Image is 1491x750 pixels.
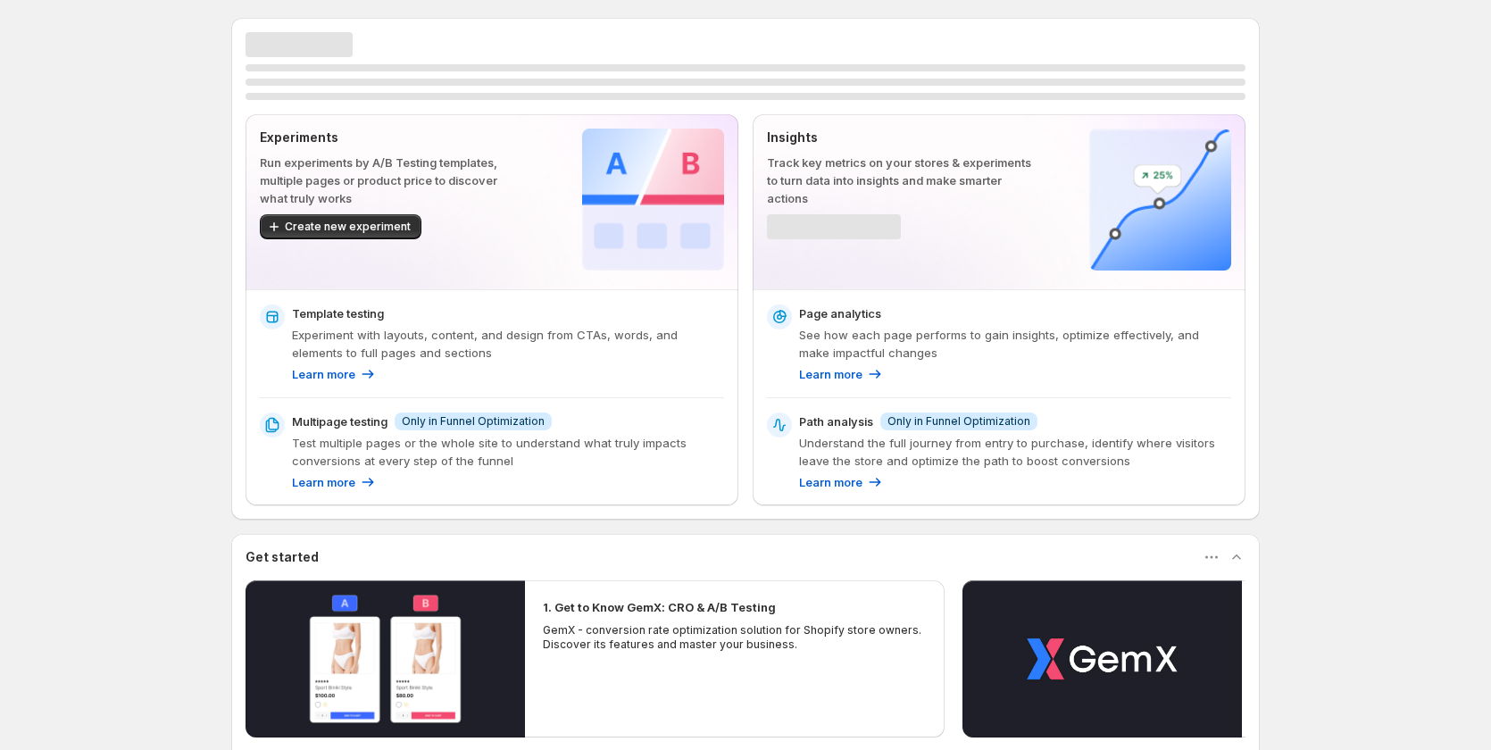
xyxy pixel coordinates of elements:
[799,304,881,322] p: Page analytics
[799,434,1231,470] p: Understand the full journey from entry to purchase, identify where visitors leave the store and o...
[962,580,1242,737] button: Play video
[799,473,862,491] p: Learn more
[260,129,525,146] p: Experiments
[292,365,377,383] a: Learn more
[285,220,411,234] span: Create new experiment
[799,365,862,383] p: Learn more
[799,326,1231,362] p: See how each page performs to gain insights, optimize effectively, and make impactful changes
[292,326,724,362] p: Experiment with layouts, content, and design from CTAs, words, and elements to full pages and sec...
[292,412,387,430] p: Multipage testing
[292,365,355,383] p: Learn more
[246,548,319,566] h3: Get started
[292,473,377,491] a: Learn more
[799,412,873,430] p: Path analysis
[799,473,884,491] a: Learn more
[246,580,525,737] button: Play video
[767,129,1032,146] p: Insights
[767,154,1032,207] p: Track key metrics on your stores & experiments to turn data into insights and make smarter actions
[292,304,384,322] p: Template testing
[260,154,525,207] p: Run experiments by A/B Testing templates, multiple pages or product price to discover what truly ...
[292,473,355,491] p: Learn more
[543,598,776,616] h2: 1. Get to Know GemX: CRO & A/B Testing
[799,365,884,383] a: Learn more
[292,434,724,470] p: Test multiple pages or the whole site to understand what truly impacts conversions at every step ...
[402,414,545,429] span: Only in Funnel Optimization
[582,129,724,271] img: Experiments
[1089,129,1231,271] img: Insights
[887,414,1030,429] span: Only in Funnel Optimization
[543,623,927,652] p: GemX - conversion rate optimization solution for Shopify store owners. Discover its features and ...
[260,214,421,239] button: Create new experiment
